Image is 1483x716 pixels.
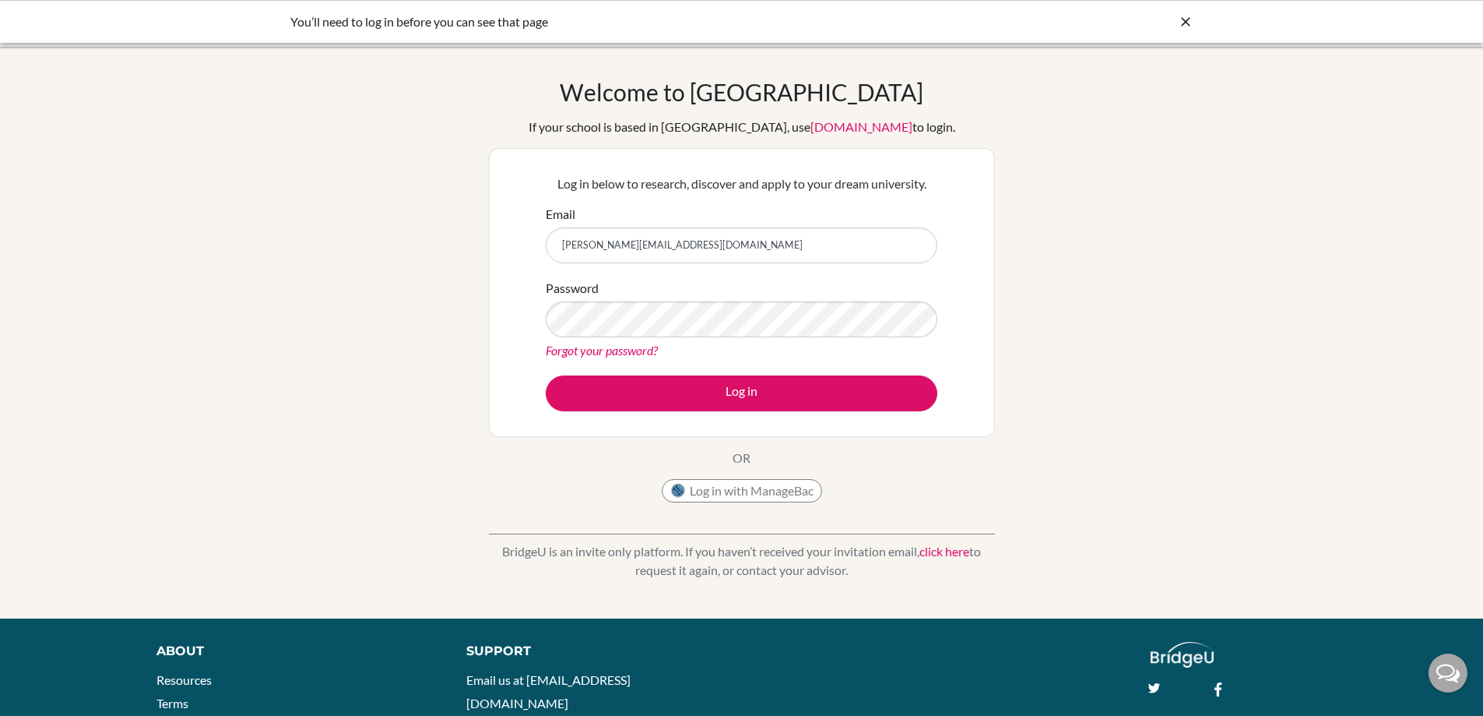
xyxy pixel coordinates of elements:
[546,205,575,224] label: Email
[1151,642,1214,668] img: logo_white@2x-f4f0deed5e89b7ecb1c2cc34c3e3d731f90f0f143d5ea2071677605dd97b5244.png
[560,78,923,106] h1: Welcome to [GEOGRAPHIC_DATA]
[290,12,960,31] div: You’ll need to log in before you can see that page
[466,672,631,711] a: Email us at [EMAIL_ADDRESS][DOMAIN_NAME]
[546,279,599,298] label: Password
[489,542,995,580] p: BridgeU is an invite only platform. If you haven’t received your invitation email, to request it ...
[733,449,750,467] p: OR
[546,343,658,358] a: Forgot your password?
[662,479,822,503] button: Log in with ManageBac
[466,642,723,661] div: Support
[546,376,937,411] button: Log in
[156,672,212,687] a: Resources
[529,118,955,136] div: If your school is based in [GEOGRAPHIC_DATA], use to login.
[156,696,188,711] a: Terms
[156,642,431,661] div: About
[810,119,912,134] a: [DOMAIN_NAME]
[546,175,937,193] p: Log in below to research, discover and apply to your dream university.
[35,11,67,25] span: Help
[919,544,969,559] a: click here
